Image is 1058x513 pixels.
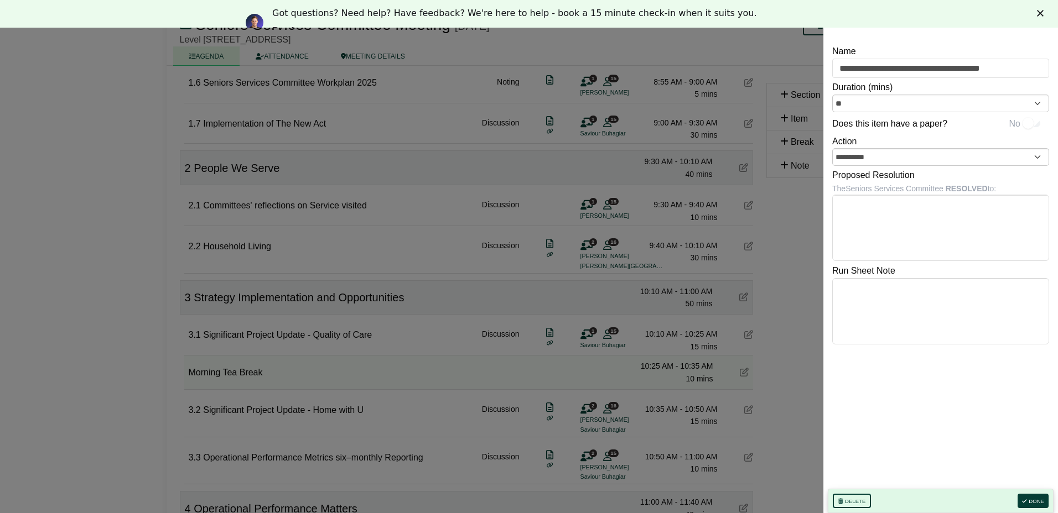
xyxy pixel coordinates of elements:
[833,494,871,508] button: Delete
[832,182,1049,195] div: The Seniors Services Committee to:
[832,80,893,95] label: Duration (mins)
[1009,117,1020,131] span: No
[832,134,857,149] label: Action
[272,25,321,38] a: Book now
[832,264,895,278] label: Run Sheet Note
[1037,10,1048,17] div: Close
[832,44,856,59] label: Name
[946,184,988,193] b: RESOLVED
[1018,494,1049,508] button: Done
[832,168,915,182] label: Proposed Resolution
[246,14,263,32] img: Profile image for Richard
[272,8,757,19] div: Got questions? Need help? Have feedback? We're here to help - book a 15 minute check-in when it s...
[832,117,947,131] label: Does this item have a paper?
